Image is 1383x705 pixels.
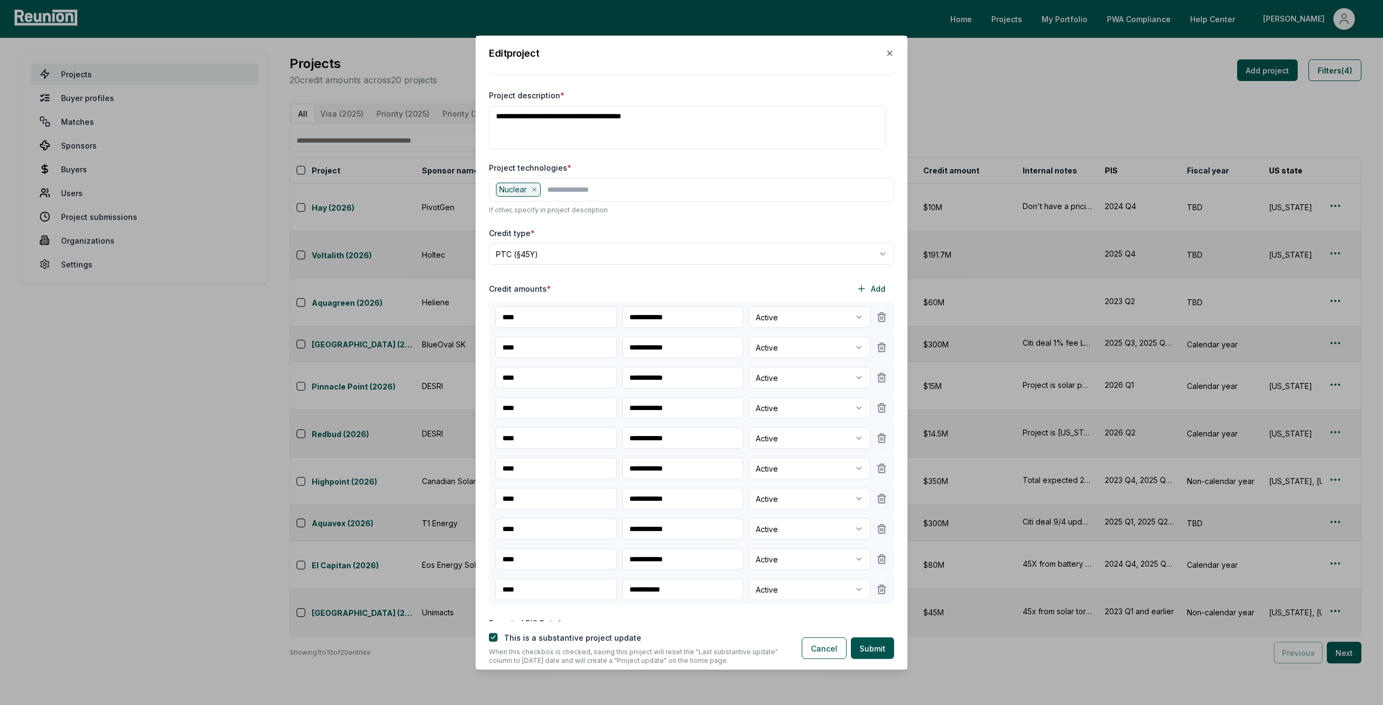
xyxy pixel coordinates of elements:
[504,633,641,642] label: This is a substantive project update
[851,637,894,659] button: Submit
[489,49,539,58] h2: Edit project
[489,227,535,239] label: Credit type
[848,278,894,299] button: Add
[489,283,551,294] label: Credit amounts
[489,206,894,214] p: If other, specify in project description
[489,91,565,100] label: Project description
[489,648,784,665] p: When this checkbox is checked, saving this project will reset the "Last substantive update" colum...
[802,637,847,659] button: Cancel
[496,183,541,197] div: Nuclear
[489,162,572,173] label: Project technologies
[489,617,562,629] label: Expected PIS Date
